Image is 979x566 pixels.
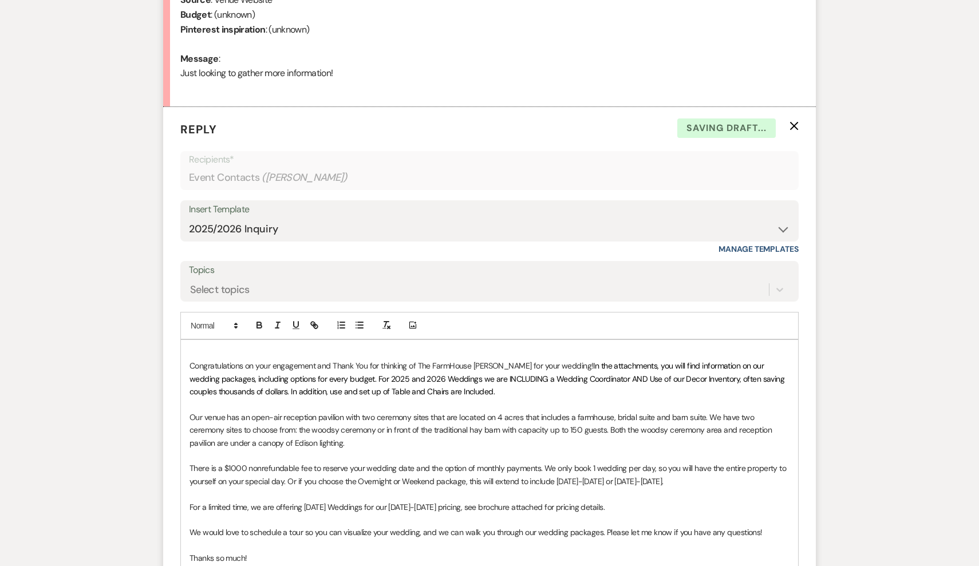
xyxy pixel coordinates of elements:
[262,170,348,185] span: ( [PERSON_NAME] )
[190,359,789,398] p: Congratulations on your engagement and Thank You for thinking of The FarmHouse [PERSON_NAME] for ...
[190,282,250,297] div: Select topics
[190,526,789,539] p: We would love to schedule a tour so you can visualize your wedding, and we can walk you through o...
[189,167,790,189] div: Event Contacts
[190,462,789,488] p: There is a $1000 nonrefundable fee to reserve your wedding date and the option of monthly payment...
[180,9,211,21] b: Budget
[190,361,787,397] span: In the attachments, you will find information on our wedding packages, including options for ever...
[189,201,790,218] div: Insert Template
[719,244,799,254] a: Manage Templates
[677,118,776,138] span: Saving draft...
[180,53,219,65] b: Message
[190,501,789,513] p: For a limited time, we are offering [DATE] Weddings for our [DATE]-[DATE] pricing, see brochure a...
[180,23,266,35] b: Pinterest inspiration
[189,262,790,279] label: Topics
[190,411,789,449] p: Our venue has an open-air reception pavilion with two ceremony sites that are located on 4 acres ...
[180,122,217,137] span: Reply
[190,552,789,564] p: Thanks so much!
[189,152,790,167] p: Recipients*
